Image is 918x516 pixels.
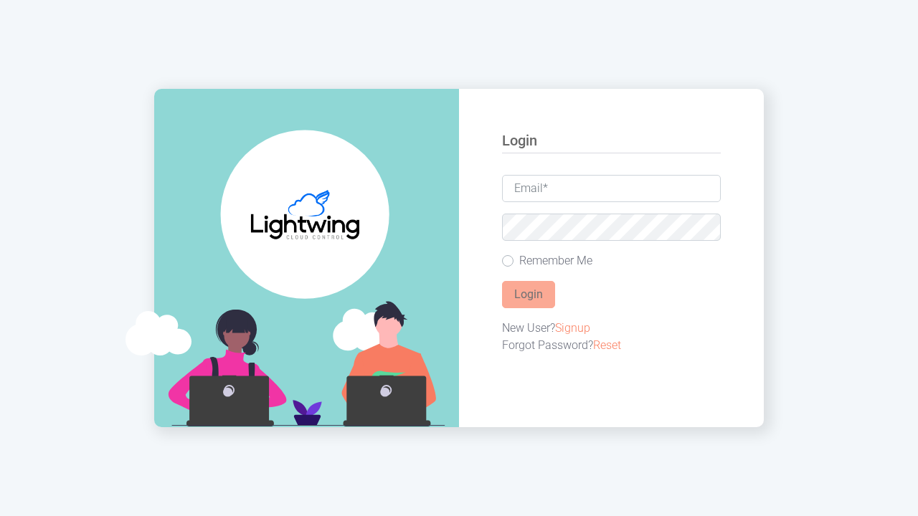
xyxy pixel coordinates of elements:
[519,252,592,269] label: Remember Me
[593,338,621,352] a: Reset
[502,132,721,153] h5: Login
[502,281,555,308] button: Login
[502,320,721,337] div: New User?
[502,175,721,202] input: Email*
[502,337,721,354] div: Forgot Password?
[555,321,590,335] a: Signup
